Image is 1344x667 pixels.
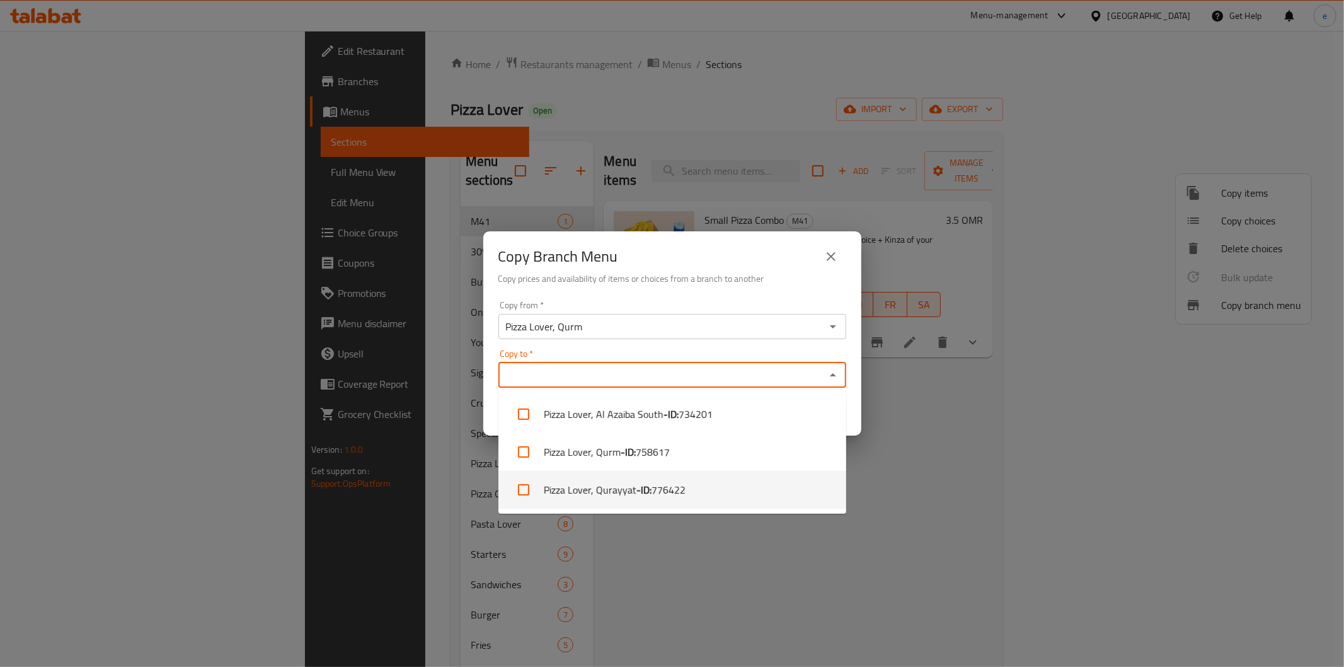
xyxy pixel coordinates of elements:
h2: Copy Branch Menu [498,246,618,267]
span: 758617 [636,444,670,460]
b: - ID: [621,444,636,460]
button: close [816,241,846,272]
span: 734201 [679,407,713,422]
b: - ID: [636,482,652,497]
button: Open [824,318,842,335]
b: - ID: [663,407,679,422]
button: Close [824,366,842,384]
li: Pizza Lover, Qurm [498,433,846,471]
h6: Copy prices and availability of items or choices from a branch to another [498,272,846,286]
li: Pizza Lover, Al Azaiba South [498,395,846,433]
li: Pizza Lover, Qurayyat [498,471,846,509]
span: 776422 [652,482,686,497]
